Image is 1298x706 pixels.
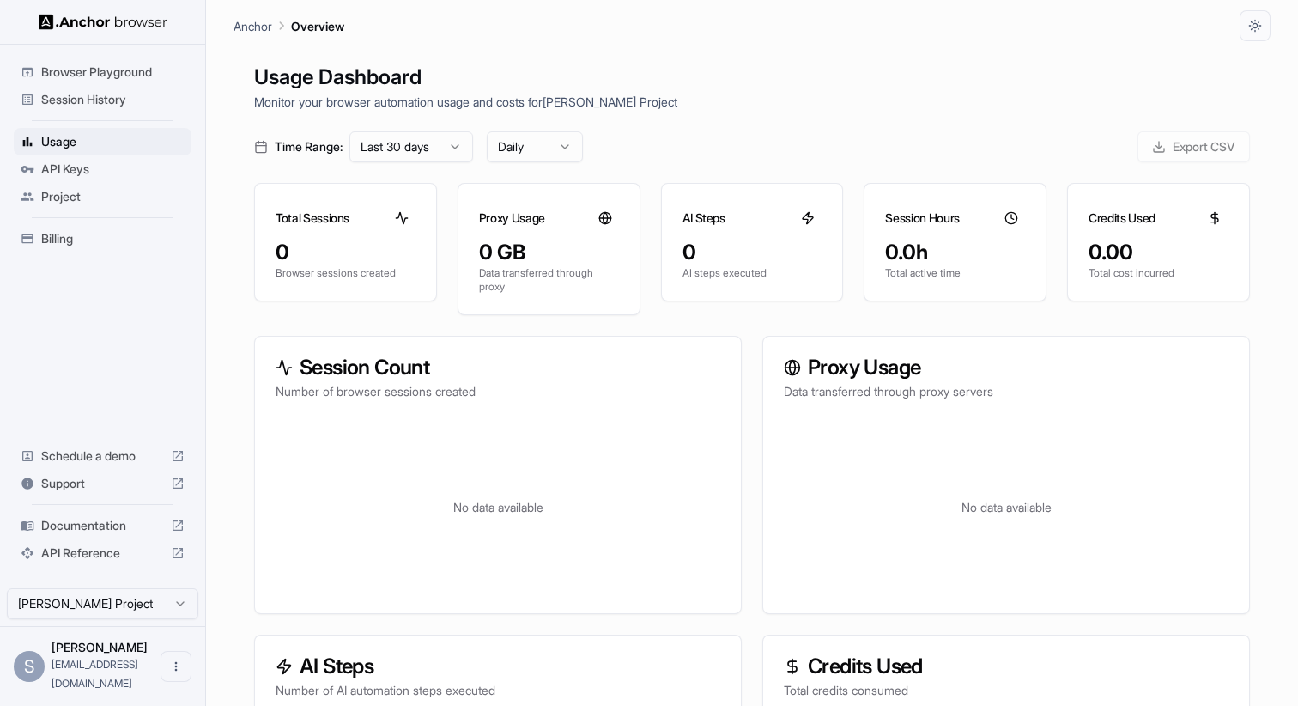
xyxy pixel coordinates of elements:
[784,383,1228,400] p: Data transferred through proxy servers
[39,14,167,30] img: Anchor Logo
[885,266,1025,280] p: Total active time
[682,210,725,227] h3: AI Steps
[41,447,164,465] span: Schedule a demo
[41,133,185,150] span: Usage
[161,651,191,682] button: Open menu
[14,225,191,253] div: Billing
[14,470,191,497] div: Support
[276,266,415,280] p: Browser sessions created
[41,475,164,492] span: Support
[276,239,415,266] div: 0
[14,128,191,155] div: Usage
[682,266,822,280] p: AI steps executed
[682,239,822,266] div: 0
[52,640,148,654] span: Shri Sukhani
[784,682,1228,699] p: Total credits consumed
[14,442,191,470] div: Schedule a demo
[784,421,1228,593] div: No data available
[479,210,545,227] h3: Proxy Usage
[276,210,349,227] h3: Total Sessions
[254,93,1250,111] p: Monitor your browser automation usage and costs for [PERSON_NAME] Project
[479,239,619,266] div: 0 GB
[234,17,272,35] p: Anchor
[1089,239,1228,266] div: 0.00
[276,357,720,378] h3: Session Count
[276,682,720,699] p: Number of AI automation steps executed
[784,357,1228,378] h3: Proxy Usage
[41,188,185,205] span: Project
[254,62,1250,93] h1: Usage Dashboard
[41,64,185,81] span: Browser Playground
[52,658,138,690] span: shri@metlo.com
[41,230,185,247] span: Billing
[41,545,164,562] span: API Reference
[784,656,1228,677] h3: Credits Used
[41,161,185,178] span: API Keys
[291,17,344,35] p: Overview
[14,512,191,539] div: Documentation
[41,91,185,108] span: Session History
[276,383,720,400] p: Number of browser sessions created
[14,58,191,86] div: Browser Playground
[276,656,720,677] h3: AI Steps
[276,421,720,593] div: No data available
[1089,210,1155,227] h3: Credits Used
[14,183,191,210] div: Project
[14,155,191,183] div: API Keys
[14,86,191,113] div: Session History
[885,210,959,227] h3: Session Hours
[885,239,1025,266] div: 0.0h
[41,517,164,534] span: Documentation
[14,539,191,567] div: API Reference
[14,651,45,682] div: S
[479,266,619,294] p: Data transferred through proxy
[275,138,343,155] span: Time Range:
[1089,266,1228,280] p: Total cost incurred
[234,16,344,35] nav: breadcrumb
